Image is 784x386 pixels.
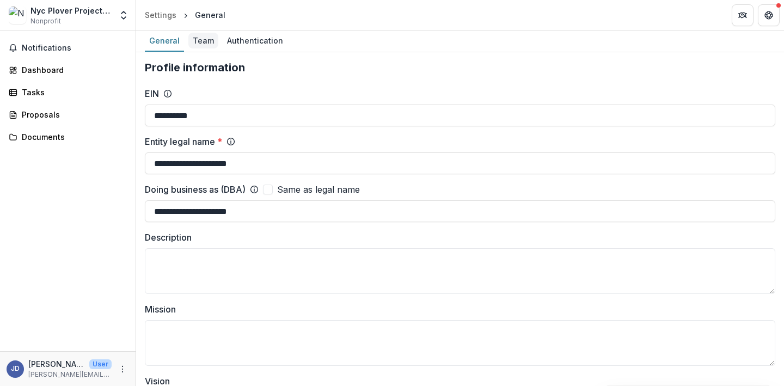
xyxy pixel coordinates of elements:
[4,128,131,146] a: Documents
[22,44,127,53] span: Notifications
[116,363,129,376] button: More
[89,359,112,369] p: User
[195,9,225,21] div: General
[223,30,287,52] a: Authentication
[22,131,122,143] div: Documents
[30,5,112,16] div: Nyc Plover Project Inc
[145,231,769,244] label: Description
[22,64,122,76] div: Dashboard
[4,106,131,124] a: Proposals
[30,16,61,26] span: Nonprofit
[4,39,131,57] button: Notifications
[732,4,754,26] button: Partners
[145,9,176,21] div: Settings
[28,370,112,379] p: [PERSON_NAME][EMAIL_ADDRESS][DOMAIN_NAME]
[145,183,246,196] label: Doing business as (DBA)
[9,7,26,24] img: Nyc Plover Project Inc
[145,87,159,100] label: EIN
[22,87,122,98] div: Tasks
[145,30,184,52] a: General
[11,365,20,372] div: Jane Doe
[188,33,218,48] div: Team
[4,83,131,101] a: Tasks
[145,33,184,48] div: General
[188,30,218,52] a: Team
[145,61,775,74] h2: Profile information
[22,109,122,120] div: Proposals
[140,7,230,23] nav: breadcrumb
[223,33,287,48] div: Authentication
[140,7,181,23] a: Settings
[145,303,769,316] label: Mission
[116,4,131,26] button: Open entity switcher
[28,358,85,370] p: [PERSON_NAME]
[758,4,780,26] button: Get Help
[277,183,360,196] span: Same as legal name
[4,61,131,79] a: Dashboard
[145,135,222,148] label: Entity legal name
